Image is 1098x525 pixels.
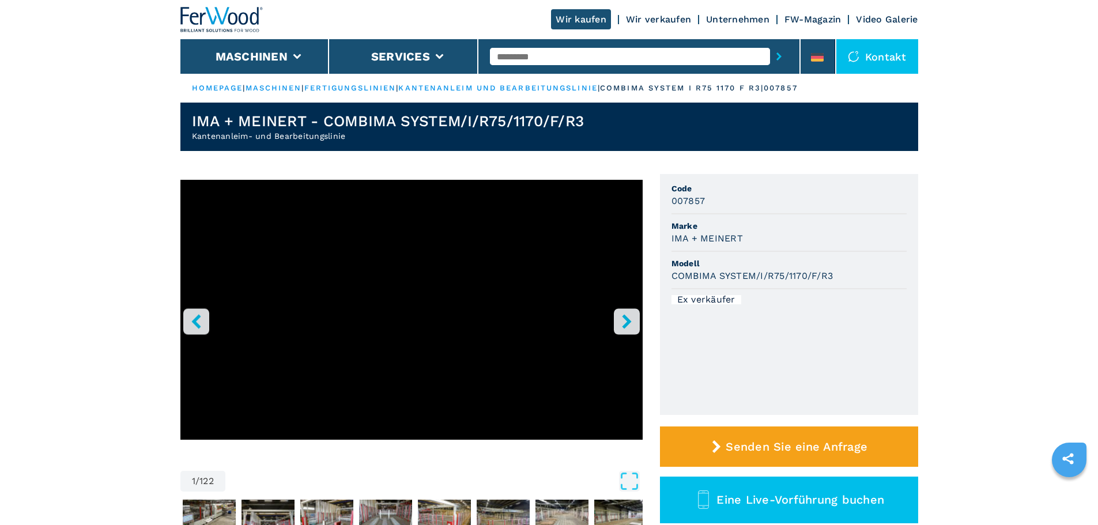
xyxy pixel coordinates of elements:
[180,7,263,32] img: Ferwood
[180,180,643,459] div: Go to Slide 1
[671,258,907,269] span: Modell
[396,84,398,92] span: |
[856,14,918,25] a: Video Galerie
[301,84,304,92] span: |
[671,220,907,232] span: Marke
[304,84,397,92] a: fertigungslinien
[551,9,611,29] a: Wir kaufen
[671,269,833,282] h3: COMBIMA SYSTEM/I/R75/1170/F/R3
[199,477,214,486] span: 122
[848,51,859,62] img: Kontakt
[228,471,640,492] button: Open Fullscreen
[671,183,907,194] span: Code
[600,83,764,93] p: combima system i r75 1170 f r3 |
[192,84,243,92] a: HOMEPAGE
[836,39,918,74] div: Kontakt
[243,84,245,92] span: |
[192,477,195,486] span: 1
[216,50,288,63] button: Maschinen
[626,14,691,25] a: Wir verkaufen
[195,477,199,486] span: /
[598,84,600,92] span: |
[192,130,584,142] h2: Kantenanleim- und Bearbeitungslinie
[1054,444,1082,473] a: sharethis
[706,14,769,25] a: Unternehmen
[192,112,584,130] h1: IMA + MEINERT - COMBIMA SYSTEM/I/R75/1170/F/R3
[246,84,302,92] a: maschinen
[183,308,209,334] button: left-button
[764,83,798,93] p: 007857
[716,493,884,507] span: Eine Live-Vorführung buchen
[660,477,918,523] button: Eine Live-Vorführung buchen
[660,426,918,467] button: Senden Sie eine Anfrage
[671,232,743,245] h3: IMA + MEINERT
[770,43,788,70] button: submit-button
[726,440,867,454] span: Senden Sie eine Anfrage
[671,194,705,207] h3: 007857
[371,50,430,63] button: Services
[398,84,597,92] a: kantenanleim und bearbeitungslinie
[614,308,640,334] button: right-button
[784,14,842,25] a: FW-Magazin
[671,295,741,304] div: Ex verkäufer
